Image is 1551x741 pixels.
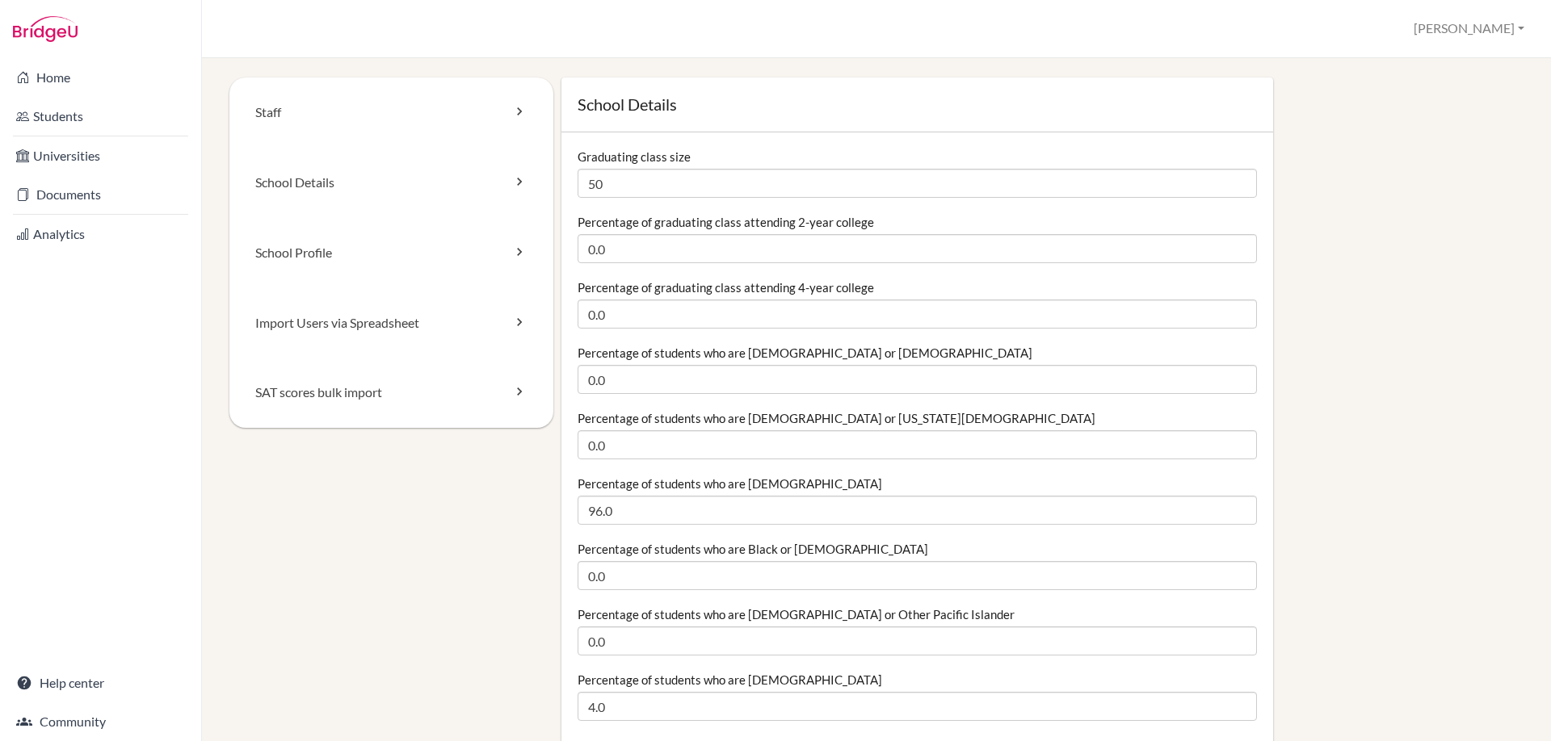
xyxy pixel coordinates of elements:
[3,218,198,250] a: Analytics
[3,178,198,211] a: Documents
[229,288,553,358] a: Import Users via Spreadsheet
[578,149,691,165] label: Graduating class size
[578,606,1015,622] label: Percentage of students who are [DEMOGRAPHIC_DATA] or Other Pacific Islander
[578,541,928,557] label: Percentage of students who are Black or [DEMOGRAPHIC_DATA]
[578,279,874,295] label: Percentage of graduating class attending 4-year college
[578,345,1032,361] label: Percentage of students who are [DEMOGRAPHIC_DATA] or [DEMOGRAPHIC_DATA]
[3,100,198,132] a: Students
[229,218,553,288] a: School Profile
[229,77,553,148] a: Staff
[578,475,882,492] label: Percentage of students who are [DEMOGRAPHIC_DATA]
[578,410,1095,426] label: Percentage of students who are [DEMOGRAPHIC_DATA] or [US_STATE][DEMOGRAPHIC_DATA]
[1406,14,1532,44] button: [PERSON_NAME]
[3,61,198,94] a: Home
[3,140,198,172] a: Universities
[578,672,882,688] label: Percentage of students who are [DEMOGRAPHIC_DATA]
[13,16,78,42] img: Bridge-U
[3,705,198,738] a: Community
[578,214,874,230] label: Percentage of graduating class attending 2-year college
[229,148,553,218] a: School Details
[3,667,198,699] a: Help center
[578,94,1257,115] h1: School Details
[229,358,553,428] a: SAT scores bulk import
